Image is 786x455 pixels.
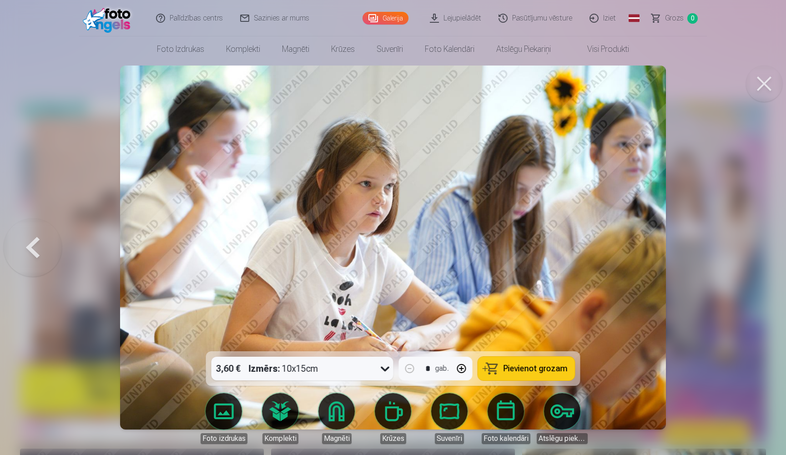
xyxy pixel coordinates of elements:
div: 10x15cm [249,357,318,380]
a: Suvenīri [424,393,475,444]
div: 3,60 € [212,357,245,380]
div: Suvenīri [435,433,464,444]
img: /fa1 [83,4,135,33]
span: Grozs [665,13,684,24]
div: Foto kalendāri [482,433,530,444]
span: Pievienot grozam [504,364,568,373]
div: Atslēgu piekariņi [537,433,588,444]
a: Krūzes [368,393,418,444]
a: Magnēti [271,36,320,62]
a: Suvenīri [366,36,414,62]
div: Magnēti [322,433,352,444]
a: Foto izdrukas [198,393,249,444]
span: 0 [687,13,698,24]
a: Magnēti [311,393,362,444]
div: gab. [435,363,449,374]
strong: Izmērs : [249,362,280,375]
div: Foto izdrukas [201,433,247,444]
a: Krūzes [320,36,366,62]
a: Foto izdrukas [146,36,215,62]
a: Foto kalendāri [414,36,485,62]
a: Atslēgu piekariņi [537,393,588,444]
button: Pievienot grozam [478,357,575,380]
a: Visi produkti [562,36,640,62]
a: Foto kalendāri [480,393,531,444]
div: Komplekti [262,433,298,444]
a: Galerija [363,12,408,25]
div: Krūzes [380,433,406,444]
a: Komplekti [215,36,271,62]
a: Komplekti [255,393,306,444]
a: Atslēgu piekariņi [485,36,562,62]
